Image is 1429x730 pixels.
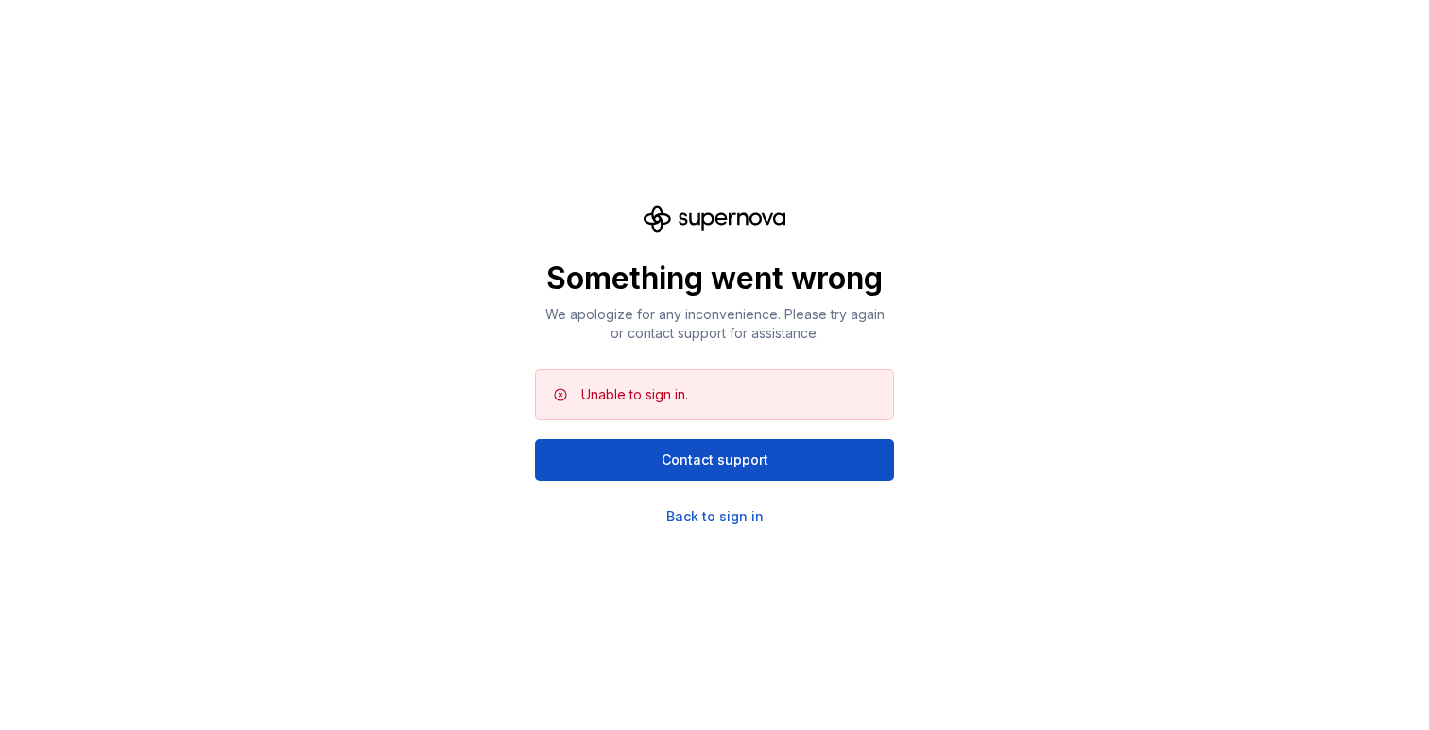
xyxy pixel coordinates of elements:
div: Unable to sign in. [581,385,688,404]
p: We apologize for any inconvenience. Please try again or contact support for assistance. [535,305,894,343]
button: Contact support [535,439,894,481]
a: Back to sign in [666,507,764,526]
span: Contact support [662,450,768,469]
p: Something went wrong [535,260,894,297]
